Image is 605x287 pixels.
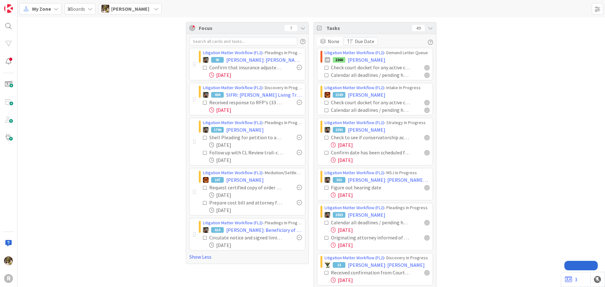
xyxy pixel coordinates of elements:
[331,226,429,234] div: [DATE]
[203,119,302,126] div: › Pleadings In Progress
[331,276,429,284] div: [DATE]
[209,184,283,191] div: Request certified copy of order and settlement agreement (see 8/10 email)
[209,199,283,206] div: Prepare cost bill and attorney fee petition for the contract case pursuant to ORCP 68 - Deadline ...
[325,255,384,261] a: Litigation Matter Workflow (FL2)
[331,219,411,226] div: Calendar all deadlines / pending hearings / etc. Update "Next Deadline" field on this card
[211,177,224,183] div: 107
[189,37,297,45] input: Search all cards and tasks...
[226,126,264,134] span: [PERSON_NAME]
[203,85,262,90] a: Litigation Matter Workflow (FL2)
[209,71,302,79] div: [DATE]
[325,169,429,176] div: › MSJ In Progress
[331,141,429,149] div: [DATE]
[67,6,70,12] b: 3
[199,24,279,32] span: Focus
[325,212,330,218] img: MW
[331,64,411,71] div: Check court docket for any active cases: Pull all existing documents and put in case pleading fol...
[333,262,345,268] div: 13
[203,49,302,56] div: › Pleadings In Progress
[209,106,302,114] div: [DATE]
[209,64,283,71] div: Confirm that insurance adjuster has settlement offer
[209,134,283,141] div: Shell Pleading for petition to approve of distribution - created by paralegal
[209,99,283,106] div: Received response to RFP's (33 days)
[211,57,224,63] div: 95
[331,149,411,156] div: Confirm date has been scheduled for call with client
[325,57,330,63] div: JM
[333,92,345,98] div: 2249
[412,25,425,31] div: 49
[4,4,13,13] img: Visit kanbanzone.com
[203,84,302,91] div: › Discovery In Progress
[226,176,264,184] span: [PERSON_NAME]
[325,84,429,91] div: › Intake In Progress
[325,204,429,211] div: › Pleadings In Progress
[203,120,262,125] a: Litigation Matter Workflow (FL2)
[325,177,330,183] img: MW
[325,85,384,90] a: Litigation Matter Workflow (FL2)
[565,276,577,283] a: 3
[331,234,411,241] div: Originating attorney informed of client documents
[203,220,302,226] div: › Pleadings In Progress
[325,170,384,175] a: Litigation Matter Workflow (FL2)
[203,50,262,55] a: Litigation Matter Workflow (FL2)
[4,256,13,265] img: DG
[325,119,429,126] div: › Strategy In Progress
[226,56,302,64] span: [PERSON_NAME]: [PERSON_NAME]
[325,262,330,268] img: NC
[67,5,85,13] span: Boards
[189,253,305,261] a: Show Less
[209,156,302,164] div: [DATE]
[32,5,51,13] span: My Zone
[203,227,209,233] img: MW
[348,56,385,64] span: [PERSON_NAME]
[101,5,109,13] img: DG
[348,126,385,134] span: [PERSON_NAME]
[203,57,209,63] img: MW
[111,5,149,13] span: [PERSON_NAME]
[331,184,400,191] div: Figure out hearing date
[211,227,224,233] div: 614
[325,50,384,55] a: Litigation Matter Workflow (FL2)
[325,120,384,125] a: Litigation Matter Workflow (FL2)
[209,191,302,199] div: [DATE]
[348,176,429,184] span: [PERSON_NAME]: [PERSON_NAME] Abuse Claim
[348,211,385,219] span: [PERSON_NAME]
[203,170,262,175] a: Litigation Matter Workflow (FL2)
[326,24,409,32] span: Tasks
[325,49,429,56] div: › Demand Letter Queue
[333,212,345,218] div: 1933
[331,191,429,199] div: [DATE]
[348,261,425,269] span: [PERSON_NAME]: [PERSON_NAME]
[331,71,411,79] div: Calendar all deadlines / pending hearings / etc. Update "Next Deadline" field on this card
[331,106,411,114] div: Calendar all deadlines / pending hearings / etc. Update "Next Deadline" field on this card
[331,156,429,164] div: [DATE]
[355,37,374,45] span: Due Date
[331,99,411,106] div: Check court docket for any active cases: Pull all existing documents and put in case pleading fol...
[344,37,378,45] button: Due Date
[209,206,302,214] div: [DATE]
[333,177,345,183] div: 362
[203,220,262,226] a: Litigation Matter Workflow (FL2)
[331,134,411,141] div: Check to see if conservatorship accounting has been filed (checked 7/30)
[285,25,297,31] div: 7
[325,92,330,98] img: TR
[211,127,224,133] div: 1796
[325,205,384,210] a: Litigation Matter Workflow (FL2)
[348,91,385,99] span: [PERSON_NAME]
[203,169,302,176] div: › Mediation/Settlement in Progress
[209,149,283,156] div: Follow up with CL Review trail-cam footage for evidence of harassment
[203,127,209,133] img: MW
[209,241,302,249] div: [DATE]
[209,234,283,241] div: Circulate notice and signed limited judgment to client and counsel
[4,274,13,283] div: R
[203,177,209,183] img: TR
[325,127,330,133] img: MW
[325,255,429,261] div: › Discovery In Progress
[226,226,302,234] span: [PERSON_NAME]: Beneficiary of Estate
[328,37,339,45] span: None
[211,92,224,98] div: 494
[333,57,345,63] div: 2260
[333,127,345,133] div: 1391
[203,92,209,98] img: MW
[209,141,302,149] div: [DATE]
